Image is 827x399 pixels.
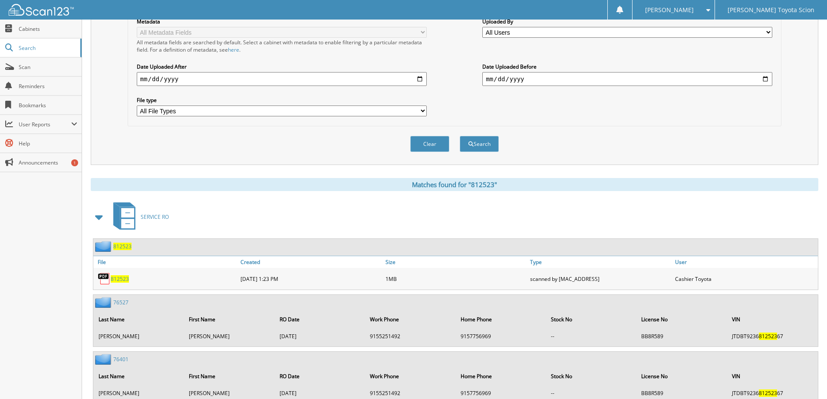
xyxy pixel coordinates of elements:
[93,256,238,268] a: File
[410,136,449,152] button: Clear
[366,329,455,343] td: 9155251492
[645,7,694,13] span: [PERSON_NAME]
[728,329,817,343] td: JTDBT9236 67
[383,256,528,268] a: Size
[71,159,78,166] div: 1
[19,63,77,71] span: Scan
[9,4,74,16] img: scan123-logo-white.svg
[383,270,528,287] div: 1MB
[784,357,827,399] iframe: Chat Widget
[673,256,818,268] a: User
[456,367,546,385] th: Home Phone
[185,329,274,343] td: [PERSON_NAME]
[637,367,726,385] th: License No
[91,178,818,191] div: Matches found for "812523"
[113,356,128,363] a: 76401
[185,310,274,328] th: First Name
[137,96,427,104] label: File type
[228,46,239,53] a: here
[94,329,184,343] td: [PERSON_NAME]
[19,121,71,128] span: User Reports
[113,299,128,306] a: 76527
[456,310,546,328] th: Home Phone
[238,270,383,287] div: [DATE] 1:23 PM
[275,367,365,385] th: RO Date
[137,72,427,86] input: start
[728,310,817,328] th: VIN
[482,18,772,25] label: Uploaded By
[528,270,673,287] div: scanned by [MAC_ADDRESS]
[482,63,772,70] label: Date Uploaded Before
[137,39,427,53] div: All metadata fields are searched by default. Select a cabinet with metadata to enable filtering b...
[547,367,636,385] th: Stock No
[19,44,76,52] span: Search
[547,329,636,343] td: --
[108,200,169,234] a: SERVICE RO
[366,367,455,385] th: Work Phone
[759,389,777,397] span: 812523
[137,18,427,25] label: Metadata
[460,136,499,152] button: Search
[94,367,184,385] th: Last Name
[528,256,673,268] a: Type
[728,367,817,385] th: VIN
[98,272,111,285] img: PDF.png
[95,354,113,365] img: folder2.png
[275,310,365,328] th: RO Date
[95,241,113,252] img: folder2.png
[141,213,169,221] span: SERVICE RO
[19,82,77,90] span: Reminders
[94,310,184,328] th: Last Name
[637,329,726,343] td: BB8R589
[111,275,129,283] a: 812523
[728,7,814,13] span: [PERSON_NAME] Toyota Scion
[19,25,77,33] span: Cabinets
[113,243,132,250] a: 812523
[19,102,77,109] span: Bookmarks
[137,63,427,70] label: Date Uploaded After
[637,310,726,328] th: License No
[673,270,818,287] div: Cashier Toyota
[456,329,546,343] td: 9157756969
[19,159,77,166] span: Announcements
[482,72,772,86] input: end
[366,310,455,328] th: Work Phone
[95,297,113,308] img: folder2.png
[238,256,383,268] a: Created
[759,333,777,340] span: 812523
[547,310,636,328] th: Stock No
[275,329,365,343] td: [DATE]
[19,140,77,147] span: Help
[185,367,274,385] th: First Name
